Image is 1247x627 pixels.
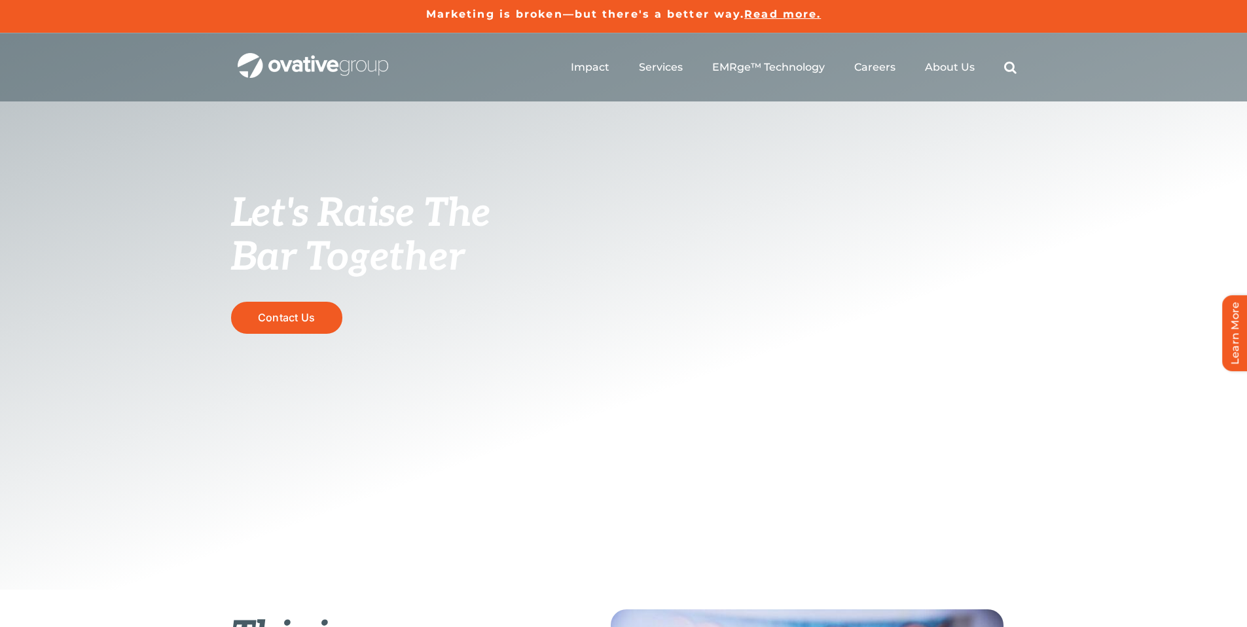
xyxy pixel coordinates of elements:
a: Contact Us [231,302,342,334]
span: Bar Together [231,234,464,281]
span: Let's Raise The [231,190,491,238]
a: About Us [925,61,975,74]
a: OG_Full_horizontal_WHT [238,52,388,64]
a: Careers [854,61,895,74]
nav: Menu [571,46,1017,88]
a: Read more. [744,8,821,20]
a: Impact [571,61,609,74]
a: Search [1004,61,1017,74]
a: Services [639,61,683,74]
a: Marketing is broken—but there's a better way. [426,8,745,20]
a: EMRge™ Technology [712,61,825,74]
span: Contact Us [258,312,315,324]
